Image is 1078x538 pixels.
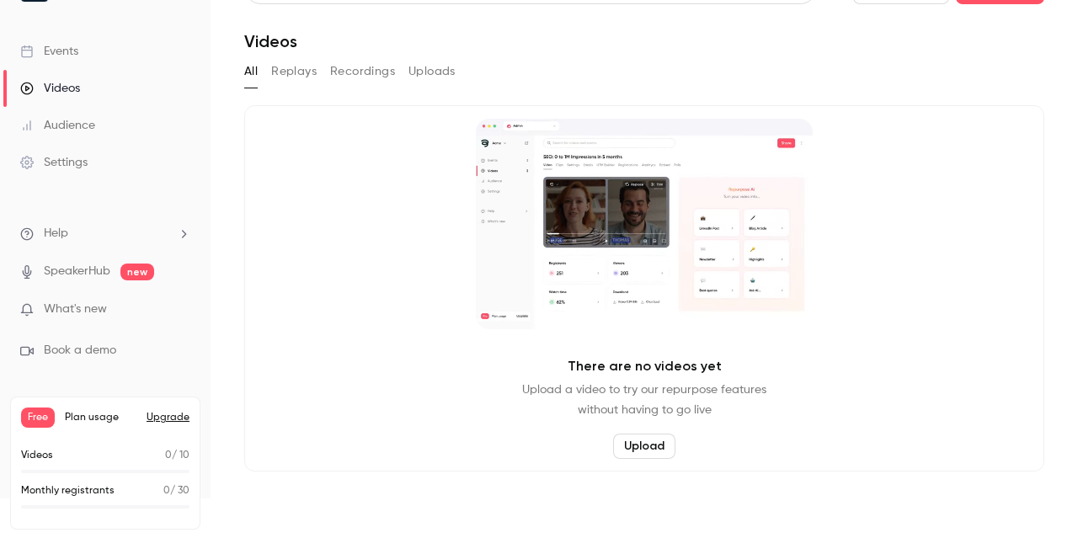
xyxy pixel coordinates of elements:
[163,486,170,496] span: 0
[330,58,395,85] button: Recordings
[165,450,172,461] span: 0
[147,411,189,424] button: Upgrade
[21,483,115,498] p: Monthly registrants
[21,448,53,463] p: Videos
[21,407,55,428] span: Free
[170,302,190,317] iframe: Noticeable Trigger
[44,225,68,242] span: Help
[120,264,154,280] span: new
[44,301,107,318] span: What's new
[408,58,456,85] button: Uploads
[244,31,297,51] h1: Videos
[20,154,88,171] div: Settings
[244,58,258,85] button: All
[271,58,317,85] button: Replays
[20,117,95,134] div: Audience
[613,434,675,459] button: Upload
[522,380,766,420] p: Upload a video to try our repurpose features without having to go live
[44,342,116,360] span: Book a demo
[20,80,80,97] div: Videos
[163,483,189,498] p: / 30
[568,356,722,376] p: There are no videos yet
[165,448,189,463] p: / 10
[44,263,110,280] a: SpeakerHub
[20,225,190,242] li: help-dropdown-opener
[65,411,136,424] span: Plan usage
[20,43,78,60] div: Events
